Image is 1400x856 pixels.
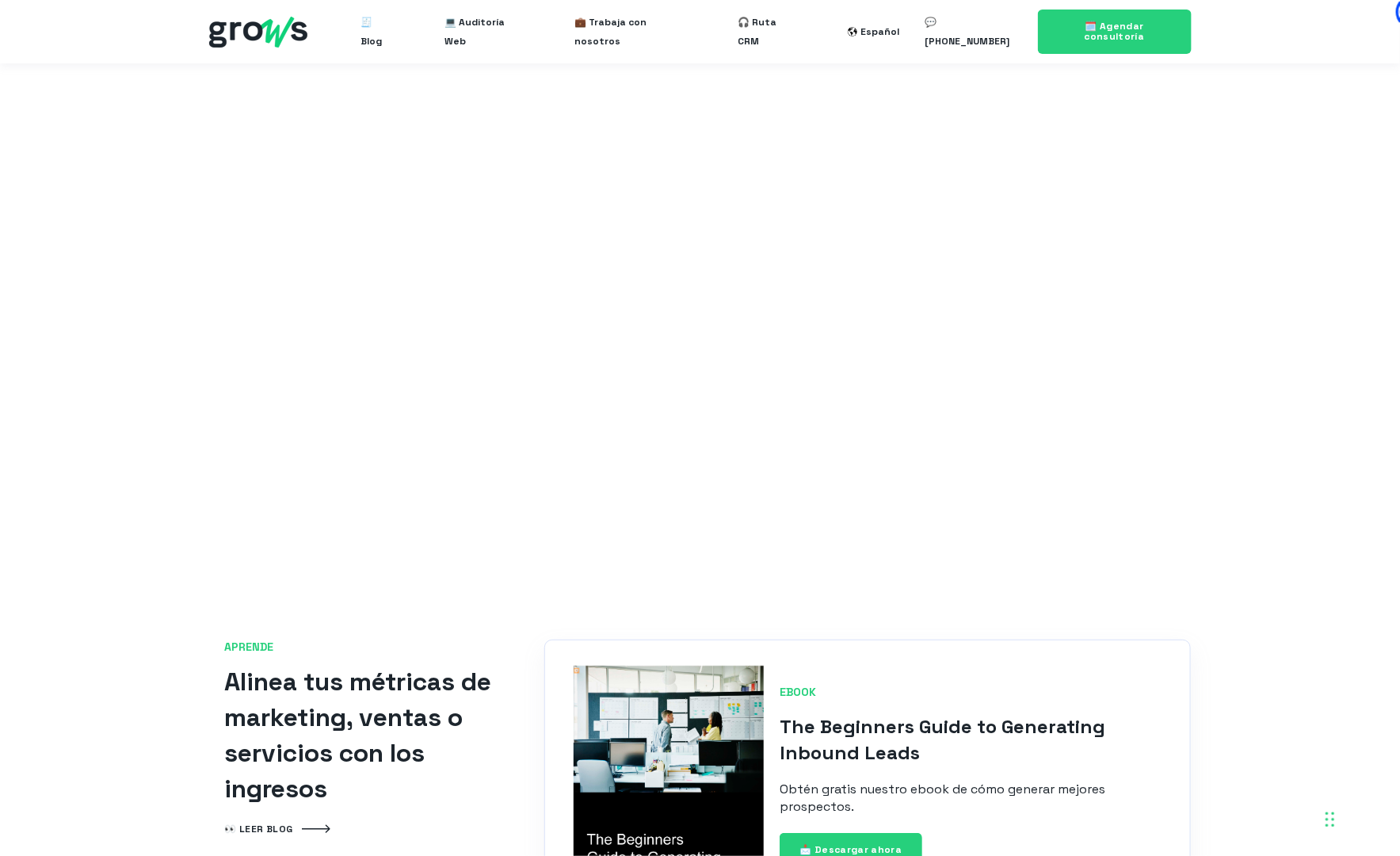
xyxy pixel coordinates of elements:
div: Español [861,22,900,41]
a: 💻 Auditoría Web [445,6,524,57]
span: 🗓️ Agendar consultoría [1085,20,1145,43]
a: 🧾 Blog [360,6,394,57]
span: APRENDE [225,640,504,655]
span: 👀 LEER BLOG [225,824,293,836]
div: Drag [1326,796,1335,843]
h2: Alinea tus métricas de marketing, ventas o servicios con los ingresos [225,664,504,806]
a: 💬 [PHONE_NUMBER] [925,6,1018,57]
span: 📩 Descargar ahora [799,843,902,856]
iframe: Chat Widget [1321,780,1400,856]
img: grows - hubspot [209,17,307,48]
a: 💼 Trabaja con nosotros [574,6,688,57]
a: 🎧 Ruta CRM [738,6,797,57]
p: Obtén gratis nuestro ebook de cómo generar mejores prospectos. [780,781,1122,816]
a: 👀 LEER BLOG [225,824,330,837]
a: 🗓️ Agendar consultoría [1038,10,1192,54]
h3: The Beginners Guide to Generating Inbound Leads [780,713,1122,766]
span: EBOOK [780,685,1122,701]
